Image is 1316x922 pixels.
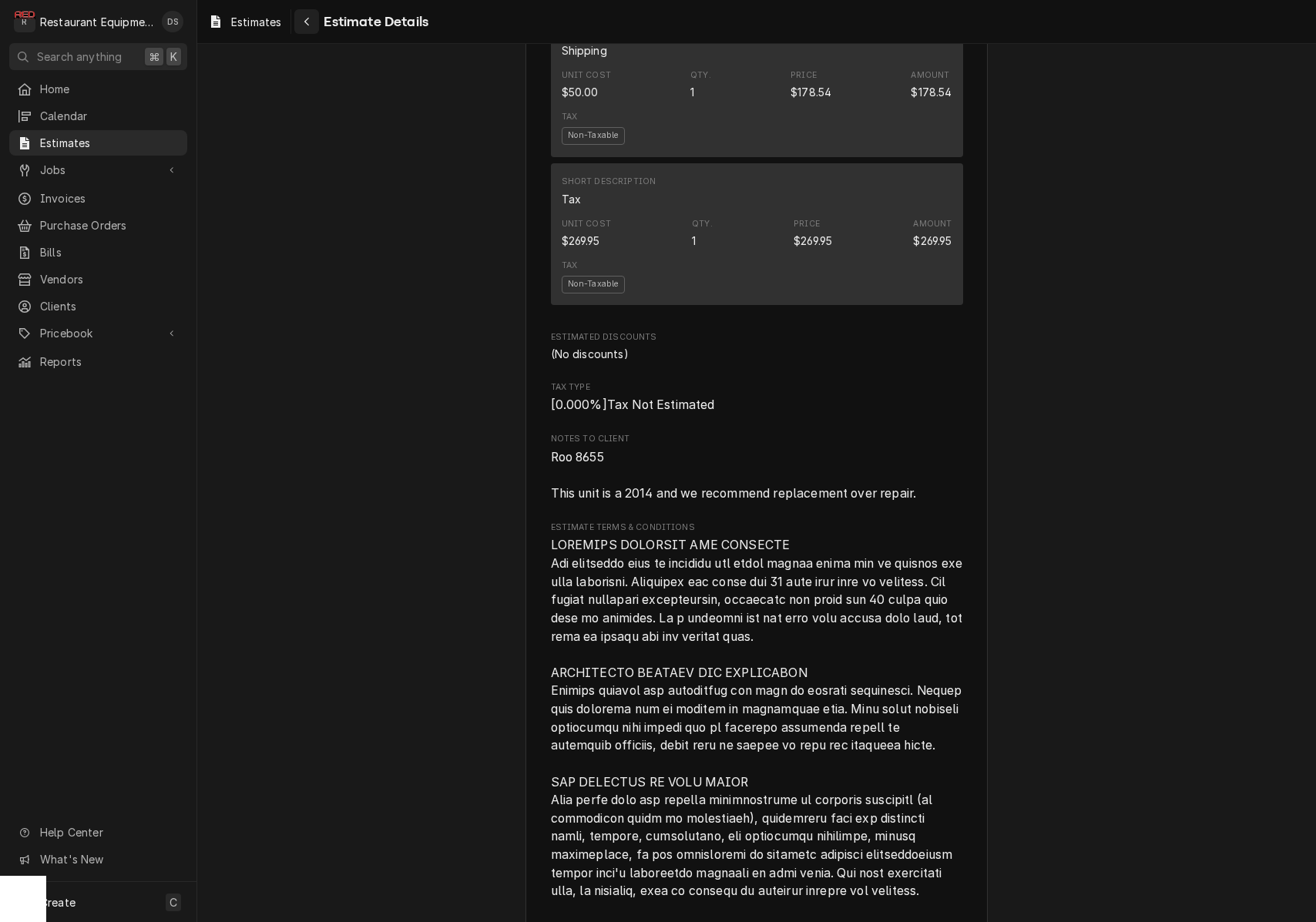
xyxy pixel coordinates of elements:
[911,69,952,100] div: Amount
[9,186,187,211] a: Invoices
[9,847,187,872] a: Go to What's New
[551,433,963,445] span: Notes to Client
[562,42,607,59] div: Short Description
[791,84,831,100] div: Price
[551,15,963,312] div: Estimated Trip Charges, Diagnostic Fees, etc. List
[562,218,611,249] div: Cost
[551,346,963,362] div: Estimated Discounts List
[40,354,180,370] span: Reports
[911,84,952,100] div: Amount
[170,49,177,65] span: K
[551,381,963,394] span: Tax Type
[202,9,287,35] a: Estimates
[9,820,187,845] a: Go to Help Center
[9,349,187,374] a: Reports
[913,218,952,230] div: Amount
[9,320,187,346] a: Go to Pricebook
[551,450,917,501] span: Roo 8655 This unit is a 2014 and we recommend replacement over repair.
[9,157,187,183] a: Go to Jobs
[690,69,711,82] div: Qty.
[551,331,963,344] span: Estimated Discounts
[794,233,832,249] div: Price
[551,331,963,362] div: Estimated Discounts
[14,11,35,32] div: R
[40,271,180,287] span: Vendors
[551,15,963,156] div: Line Item
[562,191,581,207] div: Short Description
[911,69,949,82] div: Amount
[562,84,599,100] div: Cost
[294,9,319,34] button: Navigate back
[40,217,180,233] span: Purchase Orders
[551,521,963,534] span: Estimate Terms & Conditions
[9,293,187,319] a: Clients
[9,240,187,265] a: Bills
[562,260,577,272] div: Tax
[9,267,187,292] a: Vendors
[551,397,715,412] span: [ 0.000 %] Tax Not Estimated
[913,218,952,249] div: Amount
[690,69,711,100] div: Quantity
[692,218,713,230] div: Qty.
[551,448,963,503] span: Notes to Client
[40,14,153,30] div: Restaurant Equipment Diagnostics
[791,69,817,82] div: Price
[562,127,626,145] span: Non-Taxable
[551,396,963,414] span: Tax Type
[40,244,180,260] span: Bills
[562,276,626,293] span: Non-Taxable
[40,298,180,314] span: Clients
[40,162,156,178] span: Jobs
[9,103,187,129] a: Calendar
[690,84,694,100] div: Quantity
[794,218,820,230] div: Price
[913,233,952,249] div: Amount
[40,851,178,867] span: What's New
[9,130,187,156] a: Estimates
[9,43,187,70] button: Search anything⌘K
[794,218,832,249] div: Price
[9,76,187,102] a: Home
[40,108,180,124] span: Calendar
[551,433,963,502] div: Notes to Client
[231,14,281,30] span: Estimates
[692,233,696,249] div: Quantity
[692,218,713,249] div: Quantity
[319,12,428,32] span: Estimate Details
[562,218,611,230] div: Unit Cost
[562,176,656,188] div: Short Description
[37,49,122,65] span: Search anything
[40,325,156,341] span: Pricebook
[562,111,577,123] div: Tax
[791,69,831,100] div: Price
[162,11,183,32] div: DS
[40,824,178,840] span: Help Center
[551,381,963,414] div: Tax Type
[170,894,177,910] span: C
[149,49,159,65] span: ⌘
[562,69,611,82] div: Unit Cost
[562,69,611,100] div: Cost
[14,11,35,32] div: Restaurant Equipment Diagnostics's Avatar
[562,233,600,249] div: Cost
[551,163,963,305] div: Line Item
[40,896,76,909] span: Create
[40,135,180,151] span: Estimates
[162,11,183,32] div: Derek Stewart's Avatar
[562,176,656,206] div: Short Description
[40,81,180,97] span: Home
[40,190,180,206] span: Invoices
[9,213,187,238] a: Purchase Orders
